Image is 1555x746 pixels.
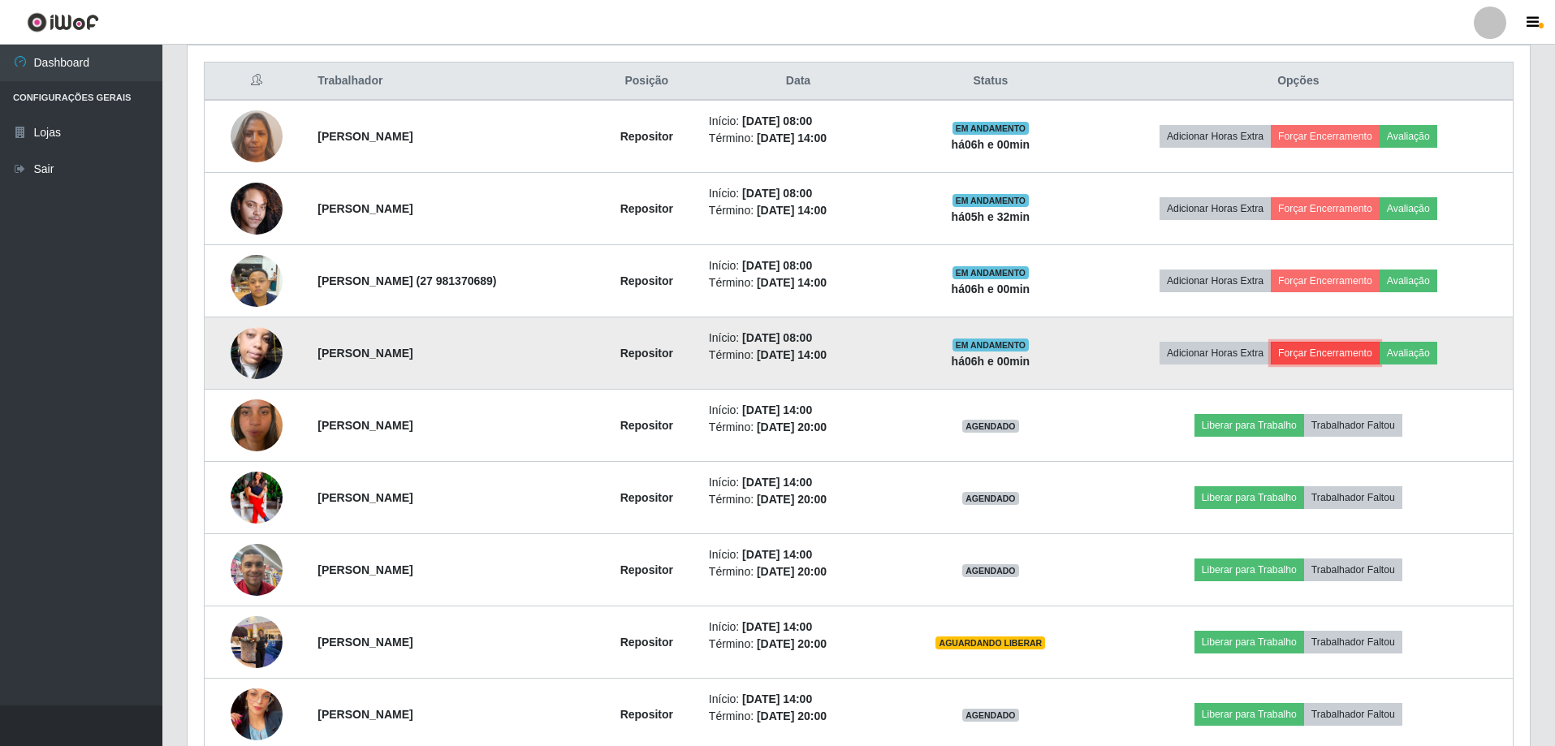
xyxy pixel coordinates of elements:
[952,355,1030,368] strong: há 06 h e 00 min
[709,419,888,436] li: Término:
[742,476,812,489] time: [DATE] 14:00
[308,63,594,101] th: Trabalhador
[231,101,283,170] img: 1747253938286.jpeg
[620,347,673,360] strong: Repositor
[317,419,413,432] strong: [PERSON_NAME]
[231,535,283,604] img: 1752676731308.jpeg
[27,12,99,32] img: CoreUI Logo
[757,493,827,506] time: [DATE] 20:00
[231,307,283,399] img: 1753494056504.jpeg
[709,274,888,291] li: Término:
[897,63,1084,101] th: Status
[757,565,827,578] time: [DATE] 20:00
[757,276,827,289] time: [DATE] 14:00
[620,274,673,287] strong: Repositor
[709,691,888,708] li: Início:
[935,636,1045,649] span: AGUARDANDO LIBERAR
[620,636,673,649] strong: Repositor
[317,491,413,504] strong: [PERSON_NAME]
[757,420,827,433] time: [DATE] 20:00
[952,266,1030,279] span: EM ANDAMENTO
[620,708,673,721] strong: Repositor
[1304,631,1402,653] button: Trabalhador Faltou
[709,491,888,508] li: Término:
[1194,486,1304,509] button: Liberar para Trabalho
[231,174,283,243] img: 1753013551343.jpeg
[317,636,413,649] strong: [PERSON_NAME]
[757,709,827,722] time: [DATE] 20:00
[1380,125,1437,148] button: Avaliação
[952,194,1030,207] span: EM ANDAMENTO
[1160,197,1271,220] button: Adicionar Horas Extra
[620,491,673,504] strong: Repositor
[1160,125,1271,148] button: Adicionar Horas Extra
[1160,342,1271,364] button: Adicionar Horas Extra
[709,202,888,219] li: Término:
[620,130,673,143] strong: Repositor
[757,348,827,361] time: [DATE] 14:00
[699,63,897,101] th: Data
[317,563,413,576] strong: [PERSON_NAME]
[952,122,1030,135] span: EM ANDAMENTO
[317,708,413,721] strong: [PERSON_NAME]
[317,202,413,215] strong: [PERSON_NAME]
[742,114,812,127] time: [DATE] 08:00
[231,465,283,530] img: 1751311767272.jpeg
[952,339,1030,351] span: EM ANDAMENTO
[709,257,888,274] li: Início:
[757,204,827,217] time: [DATE] 14:00
[317,130,413,143] strong: [PERSON_NAME]
[1304,703,1402,726] button: Trabalhador Faltou
[962,709,1019,722] span: AGENDADO
[709,563,888,580] li: Término:
[709,347,888,364] li: Término:
[742,548,812,561] time: [DATE] 14:00
[709,130,888,147] li: Término:
[742,692,812,705] time: [DATE] 14:00
[231,246,283,315] img: 1755367565245.jpeg
[231,607,283,676] img: 1755095833793.jpeg
[742,187,812,200] time: [DATE] 08:00
[962,564,1019,577] span: AGENDADO
[1084,63,1514,101] th: Opções
[952,138,1030,151] strong: há 06 h e 00 min
[742,259,812,272] time: [DATE] 08:00
[709,474,888,491] li: Início:
[709,619,888,636] li: Início:
[952,210,1030,223] strong: há 05 h e 32 min
[1194,558,1304,581] button: Liberar para Trabalho
[709,330,888,347] li: Início:
[742,620,812,633] time: [DATE] 14:00
[1160,270,1271,292] button: Adicionar Horas Extra
[742,331,812,344] time: [DATE] 08:00
[1380,342,1437,364] button: Avaliação
[620,563,673,576] strong: Repositor
[317,274,496,287] strong: [PERSON_NAME] (27 981370689)
[1304,558,1402,581] button: Trabalhador Faltou
[962,420,1019,433] span: AGENDADO
[742,403,812,416] time: [DATE] 14:00
[709,636,888,653] li: Término:
[709,185,888,202] li: Início:
[709,708,888,725] li: Término:
[1194,631,1304,653] button: Liberar para Trabalho
[1304,486,1402,509] button: Trabalhador Faltou
[317,347,413,360] strong: [PERSON_NAME]
[1380,197,1437,220] button: Avaliação
[231,379,283,472] img: 1748978013900.jpeg
[1271,270,1380,292] button: Forçar Encerramento
[1271,125,1380,148] button: Forçar Encerramento
[620,202,673,215] strong: Repositor
[757,637,827,650] time: [DATE] 20:00
[594,63,699,101] th: Posição
[620,419,673,432] strong: Repositor
[709,402,888,419] li: Início:
[709,546,888,563] li: Início:
[952,282,1030,295] strong: há 06 h e 00 min
[1380,270,1437,292] button: Avaliação
[962,492,1019,505] span: AGENDADO
[1271,197,1380,220] button: Forçar Encerramento
[1194,414,1304,437] button: Liberar para Trabalho
[757,132,827,144] time: [DATE] 14:00
[709,113,888,130] li: Início:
